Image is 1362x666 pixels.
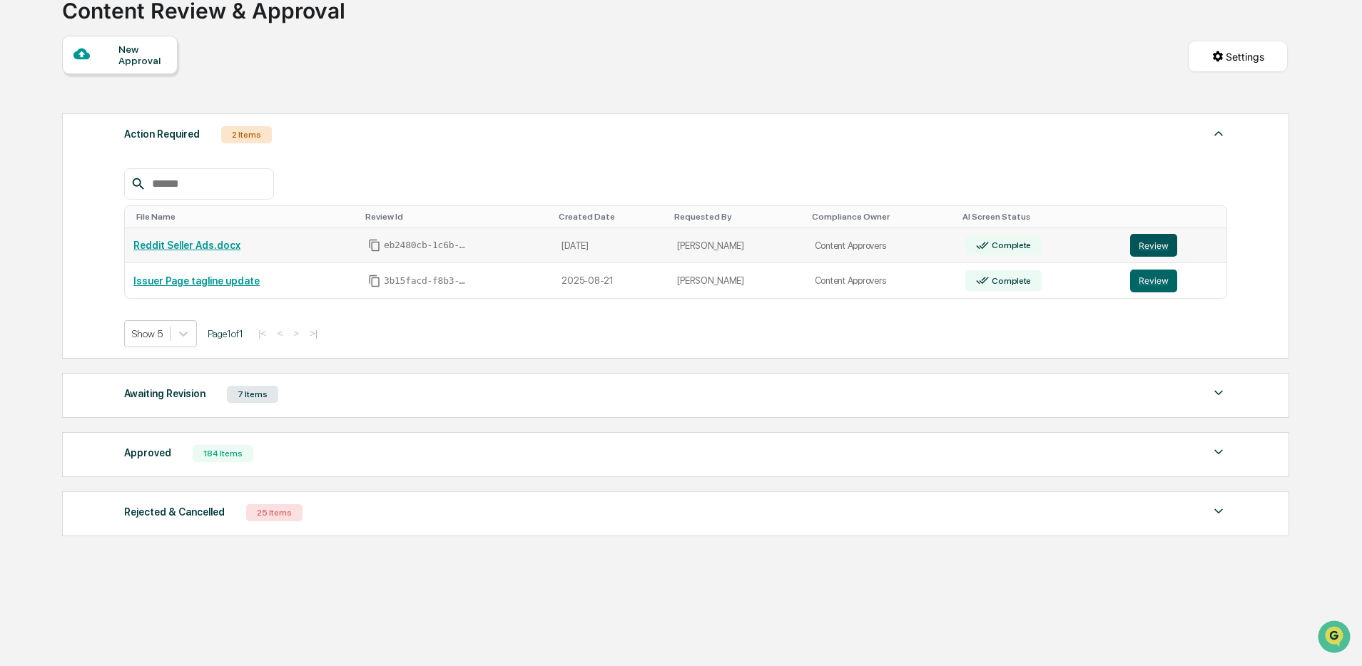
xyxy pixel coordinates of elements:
[962,212,1116,222] div: Toggle SortBy
[136,212,354,222] div: Toggle SortBy
[669,263,805,298] td: [PERSON_NAME]
[1210,384,1227,401] img: caret
[669,228,805,264] td: [PERSON_NAME]
[49,123,181,135] div: We're available if you need us!
[1130,270,1177,292] button: Review
[118,180,177,194] span: Attestations
[49,109,234,123] div: Start new chat
[14,30,260,53] p: How can we help?
[806,228,957,264] td: Content Approvers
[368,275,381,287] span: Copy Id
[124,503,225,521] div: Rejected & Cancelled
[1130,234,1177,257] button: Review
[254,327,270,339] button: |<
[989,276,1031,286] div: Complete
[1133,212,1221,222] div: Toggle SortBy
[9,174,98,200] a: 🖐️Preclearance
[29,180,92,194] span: Preclearance
[37,65,235,80] input: Clear
[142,242,173,252] span: Pylon
[812,212,951,222] div: Toggle SortBy
[384,240,469,251] span: eb2480cb-1c6b-4fc5-a219-06bbe6b77e12
[124,384,205,403] div: Awaiting Revision
[384,275,469,287] span: 3b15facd-f8b3-477c-80ee-d7a648742bf4
[14,181,26,193] div: 🖐️
[365,212,548,222] div: Toggle SortBy
[289,327,303,339] button: >
[1210,444,1227,461] img: caret
[124,125,200,143] div: Action Required
[227,386,278,403] div: 7 Items
[14,109,40,135] img: 1746055101610-c473b297-6a78-478c-a979-82029cc54cd1
[989,240,1031,250] div: Complete
[98,174,183,200] a: 🗄️Attestations
[103,181,115,193] div: 🗄️
[208,328,243,339] span: Page 1 of 1
[124,444,171,462] div: Approved
[14,208,26,220] div: 🔎
[1130,270,1218,292] a: Review
[243,113,260,130] button: Start new chat
[133,275,260,287] a: Issuer Page tagline update
[246,504,303,521] div: 25 Items
[1316,619,1355,657] iframe: Open customer support
[806,263,957,298] td: Content Approvers
[29,207,90,221] span: Data Lookup
[9,201,96,227] a: 🔎Data Lookup
[674,212,800,222] div: Toggle SortBy
[273,327,287,339] button: <
[1210,125,1227,142] img: caret
[101,241,173,252] a: Powered byPylon
[1188,41,1288,72] button: Settings
[133,240,240,251] a: Reddit Seller Ads.docx
[553,228,669,264] td: [DATE]
[1210,503,1227,520] img: caret
[559,212,663,222] div: Toggle SortBy
[305,327,322,339] button: >|
[1130,234,1218,257] a: Review
[221,126,272,143] div: 2 Items
[118,43,166,66] div: New Approval
[553,263,669,298] td: 2025-08-21
[193,445,253,462] div: 184 Items
[368,239,381,252] span: Copy Id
